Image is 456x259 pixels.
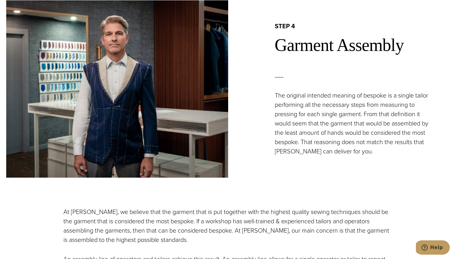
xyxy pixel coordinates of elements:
[275,91,429,156] p: The original intended meaning of bespoke is a single tailor performing all the necessary steps fr...
[6,0,228,178] img: A model shows how Alan David suits are constructed.
[63,207,393,244] p: At [PERSON_NAME], we believe that the garment that is put together with the highest quality sewin...
[275,22,450,30] h2: step 4
[416,240,450,256] iframe: Opens a widget where you can chat to one of our agents
[275,35,450,56] h2: Garment Assembly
